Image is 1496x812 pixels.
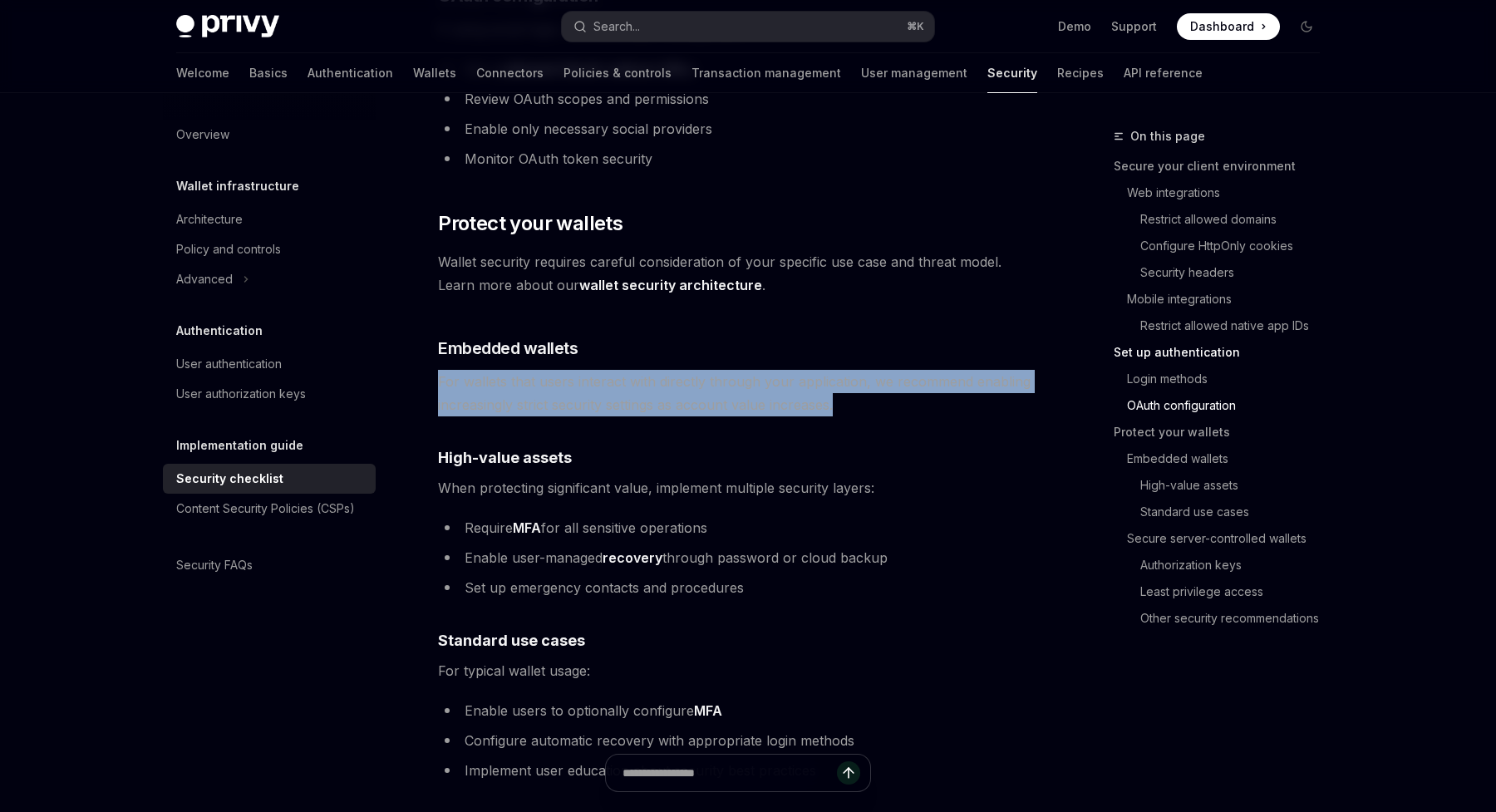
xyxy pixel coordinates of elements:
[438,337,578,360] span: Embedded wallets
[563,53,672,93] a: Policies & controls
[176,354,282,374] div: User authentication
[176,384,306,404] div: User authorization keys
[1058,18,1091,35] a: Demo
[438,250,1037,297] span: Wallet security requires careful consideration of your specific use case and threat model. Learn ...
[163,204,376,234] a: Architecture
[1127,392,1333,419] a: OAuth configuration
[861,53,967,93] a: User management
[1114,419,1333,445] a: Protect your wallets
[1127,525,1333,552] a: Secure server-controlled wallets
[1114,153,1333,180] a: Secure your client environment
[163,550,376,580] a: Security FAQs
[1127,180,1333,206] a: Web integrations
[1140,312,1333,339] a: Restrict allowed native app IDs
[438,87,1037,111] li: Review OAuth scopes and permissions
[694,702,722,720] a: MFA
[163,464,376,494] a: Security checklist
[1124,53,1203,93] a: API reference
[438,729,1037,752] li: Configure automatic recovery with appropriate login methods
[163,234,376,264] a: Policy and controls
[907,20,924,33] span: ⌘ K
[562,12,934,42] button: Search...⌘K
[438,659,1037,682] span: For typical wallet usage:
[438,370,1037,416] span: For wallets that users interact with directly through your application, we recommend enabling inc...
[176,436,303,455] h5: Implementation guide
[513,519,541,537] a: MFA
[176,269,233,289] div: Advanced
[603,549,662,567] a: recovery
[476,53,544,93] a: Connectors
[176,176,299,196] h5: Wallet infrastructure
[1140,472,1333,499] a: High-value assets
[438,117,1037,140] li: Enable only necessary social providers
[163,120,376,150] a: Overview
[1127,366,1333,392] a: Login methods
[176,499,355,519] div: Content Security Policies (CSPs)
[176,53,229,93] a: Welcome
[438,476,1037,500] span: When protecting significant value, implement multiple security layers:
[1057,53,1104,93] a: Recipes
[1140,605,1333,632] a: Other security recommendations
[1127,286,1333,312] a: Mobile integrations
[987,53,1037,93] a: Security
[1140,578,1333,605] a: Least privilege access
[1140,499,1333,525] a: Standard use cases
[438,210,623,237] span: Protect your wallets
[176,469,283,489] div: Security checklist
[176,209,243,229] div: Architecture
[837,761,860,785] button: Send message
[1140,233,1333,259] a: Configure HttpOnly cookies
[1114,339,1333,366] a: Set up authentication
[1190,18,1254,35] span: Dashboard
[1111,18,1157,35] a: Support
[176,555,253,575] div: Security FAQs
[176,321,263,341] h5: Authentication
[438,516,1037,539] li: Require for all sensitive operations
[438,449,572,466] strong: High-value assets
[1127,445,1333,472] a: Embedded wallets
[163,349,376,379] a: User authentication
[438,546,1037,569] li: Enable user-managed through password or cloud backup
[593,17,640,37] div: Search...
[176,15,279,38] img: dark logo
[249,53,288,93] a: Basics
[413,53,456,93] a: Wallets
[176,239,281,259] div: Policy and controls
[163,379,376,409] a: User authorization keys
[1140,259,1333,286] a: Security headers
[579,277,762,294] a: wallet security architecture
[438,699,1037,722] li: Enable users to optionally configure
[1140,206,1333,233] a: Restrict allowed domains
[438,147,1037,170] li: Monitor OAuth token security
[691,53,841,93] a: Transaction management
[163,494,376,524] a: Content Security Policies (CSPs)
[438,576,1037,599] li: Set up emergency contacts and procedures
[176,125,229,145] div: Overview
[1130,126,1205,146] span: On this page
[1293,13,1320,40] button: Toggle dark mode
[1177,13,1280,40] a: Dashboard
[1140,552,1333,578] a: Authorization keys
[308,53,393,93] a: Authentication
[438,632,585,649] strong: Standard use cases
